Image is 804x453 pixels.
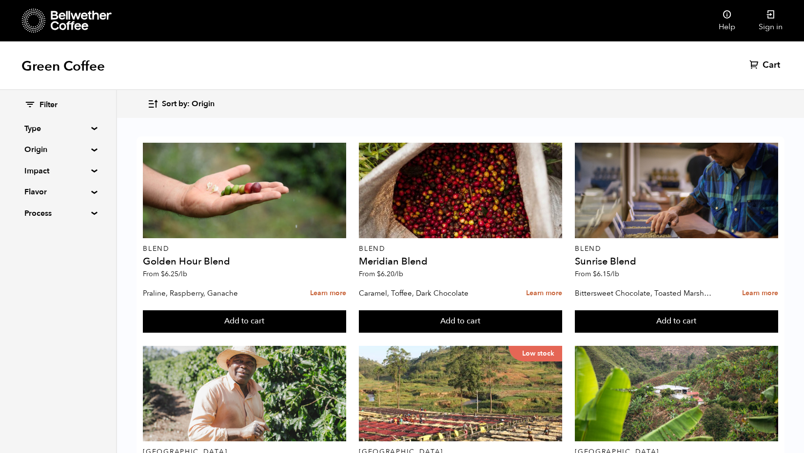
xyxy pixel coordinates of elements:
a: Low stock [359,346,562,441]
button: Sort by: Origin [147,93,215,115]
span: /lb [178,269,187,279]
span: $ [161,269,165,279]
p: Low stock [509,346,562,361]
span: $ [593,269,597,279]
h4: Golden Hour Blend [143,257,346,266]
span: From [575,269,619,279]
h1: Green Coffee [21,57,105,75]
bdi: 6.15 [593,269,619,279]
span: Sort by: Origin [162,99,215,110]
span: /lb [610,269,619,279]
a: Cart [749,59,783,71]
summary: Process [24,208,92,219]
p: Caramel, Toffee, Dark Chocolate [359,286,497,301]
button: Add to cart [143,310,346,333]
p: Blend [575,245,778,252]
bdi: 6.20 [377,269,403,279]
button: Add to cart [359,310,562,333]
a: Learn more [742,283,778,304]
summary: Flavor [24,186,92,198]
span: /lb [394,269,403,279]
span: From [143,269,187,279]
bdi: 6.25 [161,269,187,279]
h4: Sunrise Blend [575,257,778,266]
span: Cart [763,59,780,71]
p: Bittersweet Chocolate, Toasted Marshmallow, Candied Orange, Praline [575,286,713,301]
summary: Origin [24,144,92,155]
span: From [359,269,403,279]
summary: Type [24,123,92,134]
button: Add to cart [575,310,778,333]
p: Praline, Raspberry, Ganache [143,286,281,301]
h4: Meridian Blend [359,257,562,266]
summary: Impact [24,165,92,177]
span: $ [377,269,381,279]
a: Learn more [526,283,562,304]
a: Learn more [310,283,346,304]
span: Filter [39,100,58,111]
p: Blend [143,245,346,252]
p: Blend [359,245,562,252]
